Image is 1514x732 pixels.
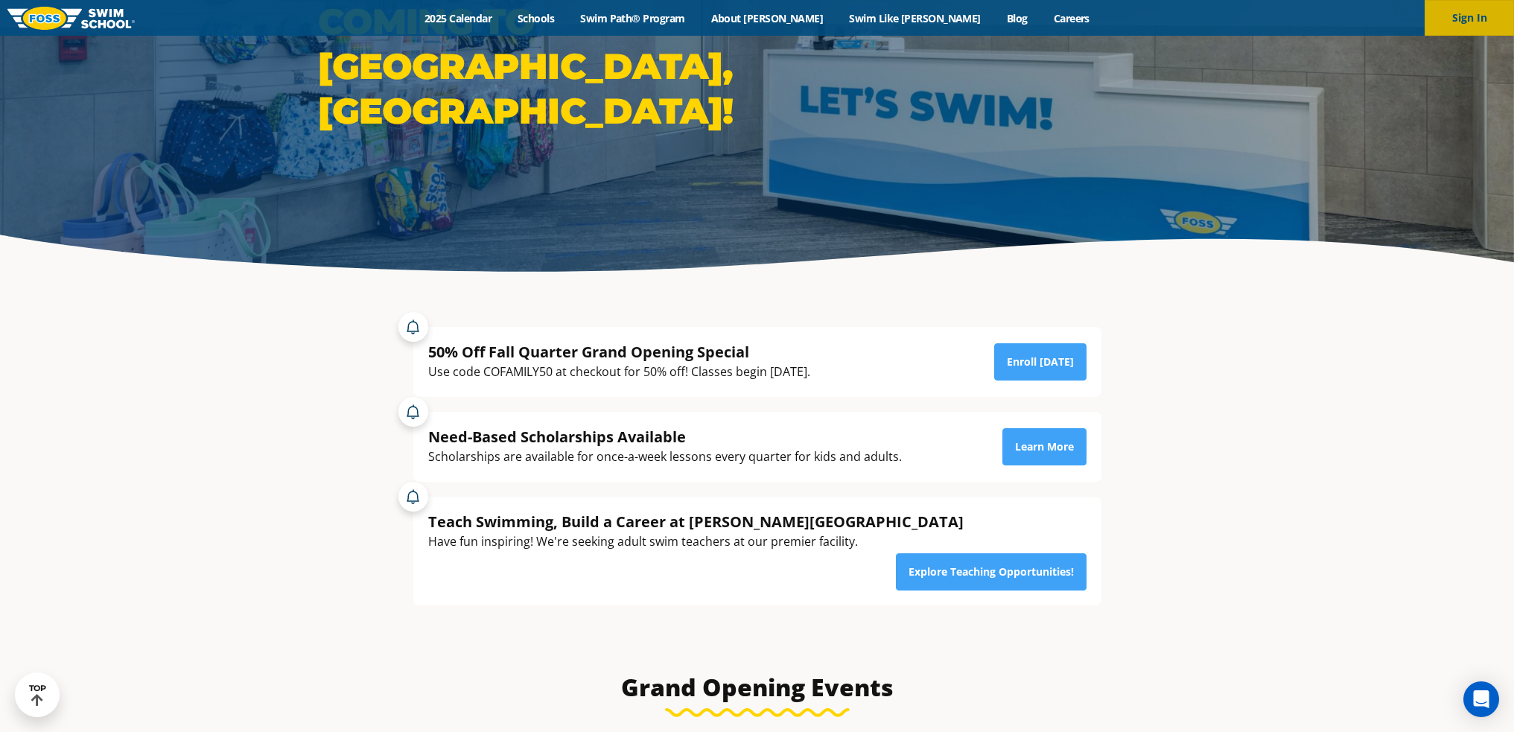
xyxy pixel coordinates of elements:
[428,427,902,447] div: Need-Based Scholarships Available
[428,447,902,467] div: Scholarships are available for once-a-week lessons every quarter for kids and adults.
[994,343,1087,381] a: Enroll [DATE]
[1040,11,1102,25] a: Careers
[505,11,567,25] a: Schools
[7,7,135,30] img: FOSS Swim School Logo
[428,532,964,552] div: Have fun inspiring! We're seeking adult swim teachers at our premier facility.
[412,11,505,25] a: 2025 Calendar
[993,11,1040,25] a: Blog
[836,11,994,25] a: Swim Like [PERSON_NAME]
[567,11,698,25] a: Swim Path® Program
[406,672,1109,702] h3: Grand Opening Events
[896,553,1087,591] a: Explore Teaching Opportunities!
[1463,681,1499,717] div: Open Intercom Messenger
[428,362,810,382] div: Use code COFAMILY50 at checkout for 50% off! Classes begin [DATE].
[428,342,810,362] div: 50% Off Fall Quarter Grand Opening Special
[698,11,836,25] a: About [PERSON_NAME]
[428,512,964,532] div: Teach Swimming, Build a Career at [PERSON_NAME][GEOGRAPHIC_DATA]
[1002,428,1087,465] a: Learn More
[29,684,46,707] div: TOP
